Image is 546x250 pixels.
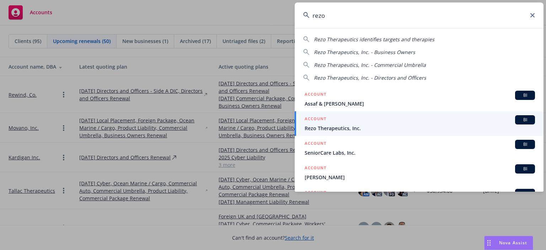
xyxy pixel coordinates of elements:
h5: ACCOUNT [305,140,326,148]
span: [PERSON_NAME] [305,174,535,181]
span: Rezo Therapeutics, Inc. [305,124,535,132]
span: SeniorCare Labs, Inc. [305,149,535,156]
span: BI [518,166,532,172]
span: Rezo Therapeutics identifies targets and therapies [314,36,434,43]
span: BI [518,117,532,123]
h5: ACCOUNT [305,115,326,124]
h5: ACCOUNT [305,164,326,173]
span: Rezo Therapeutics, Inc. - Directors and Officers [314,74,426,81]
h5: ACCOUNT [305,91,326,99]
button: Nova Assist [484,236,533,250]
a: ACCOUNTBI [295,185,544,209]
span: Rezo Therapeutics, Inc. - Business Owners [314,49,415,55]
span: BI [518,190,532,197]
input: Search... [295,2,544,28]
a: ACCOUNTBIRezo Therapeutics, Inc. [295,111,544,136]
h5: ACCOUNT [305,189,326,197]
span: Assaf & [PERSON_NAME] [305,100,535,107]
span: BI [518,141,532,148]
div: Drag to move [485,236,493,250]
span: Rezo Therapeutics, Inc. - Commercial Umbrella [314,62,426,68]
a: ACCOUNTBI[PERSON_NAME] [295,160,544,185]
span: BI [518,92,532,99]
a: ACCOUNTBISeniorCare Labs, Inc. [295,136,544,160]
span: Nova Assist [499,240,527,246]
a: ACCOUNTBIAssaf & [PERSON_NAME] [295,87,544,111]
